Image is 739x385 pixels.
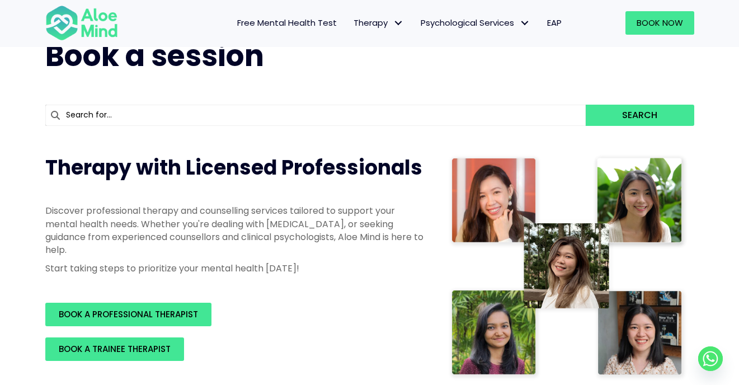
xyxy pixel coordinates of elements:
a: Psychological ServicesPsychological Services: submenu [412,11,539,35]
span: Book Now [637,17,683,29]
span: Psychological Services [421,17,530,29]
span: Therapy: submenu [390,15,407,31]
a: EAP [539,11,570,35]
span: Therapy [354,17,404,29]
span: Therapy with Licensed Professionals [45,153,422,182]
p: Discover professional therapy and counselling services tailored to support your mental health nee... [45,204,426,256]
p: Start taking steps to prioritize your mental health [DATE]! [45,262,426,275]
a: BOOK A PROFESSIONAL THERAPIST [45,303,211,326]
span: Book a session [45,35,264,76]
span: Free Mental Health Test [237,17,337,29]
span: Psychological Services: submenu [517,15,533,31]
button: Search [586,105,694,126]
input: Search for... [45,105,586,126]
nav: Menu [133,11,570,35]
span: BOOK A PROFESSIONAL THERAPIST [59,308,198,320]
a: Book Now [625,11,694,35]
img: Aloe mind Logo [45,4,118,41]
a: Free Mental Health Test [229,11,345,35]
span: EAP [547,17,562,29]
a: TherapyTherapy: submenu [345,11,412,35]
a: BOOK A TRAINEE THERAPIST [45,337,184,361]
span: BOOK A TRAINEE THERAPIST [59,343,171,355]
a: Whatsapp [698,346,723,371]
img: Therapist collage [448,154,688,381]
